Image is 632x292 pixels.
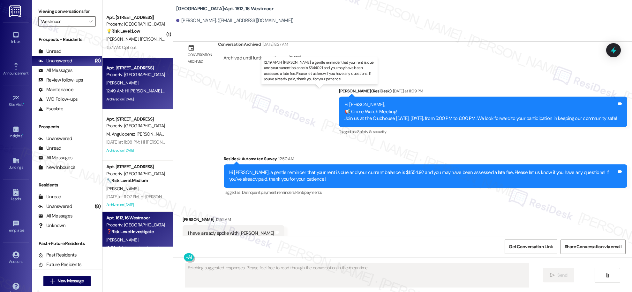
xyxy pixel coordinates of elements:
button: Get Conversation Link [505,240,557,254]
div: Archived on [DATE] [106,201,166,209]
span: [PERSON_NAME] [140,36,172,42]
div: Conversation archived [188,51,213,65]
span: [PERSON_NAME] [PERSON_NAME] [137,131,201,137]
div: Hi [PERSON_NAME], a gentle reminder that your rent is due and your current balance is $1554.92 an... [229,169,617,183]
div: 12:52 AM: I have already spoke with [PERSON_NAME] [106,245,204,251]
a: Insights • [3,124,29,141]
div: Residesk Automated Survey [224,155,627,164]
div: WO Follow-ups [38,96,78,103]
input: All communities [41,16,86,27]
div: Archived on [DATE] [106,95,166,103]
button: Share Conversation via email [561,240,626,254]
span: Send [557,272,567,279]
a: Account [3,249,29,267]
div: 1:57 AM: Opt out [106,44,136,50]
div: Escalate [38,106,63,112]
i:  [50,279,55,284]
div: 12:52 AM [214,216,231,223]
div: Past Residents [38,252,77,258]
div: I have already spoke with [PERSON_NAME] [188,230,274,237]
strong: ❓ Risk Level: Investigate [106,229,154,234]
a: Buildings [3,155,29,172]
div: (8) [93,56,102,66]
div: Unanswered [38,203,72,210]
div: New Inbounds [38,164,75,171]
div: Property: [GEOGRAPHIC_DATA] [106,222,165,228]
div: All Messages [38,67,72,74]
div: Maintenance [38,86,73,93]
div: Tagged as: [339,127,628,136]
div: Unread [38,193,61,200]
div: All Messages [38,154,72,161]
i:  [605,273,610,278]
div: Archived until further notice on [DATE] [223,55,302,61]
div: [PERSON_NAME]. ([EMAIL_ADDRESS][DOMAIN_NAME]) [176,17,294,24]
a: Templates • [3,218,29,235]
div: [PERSON_NAME] (ResiDesk) [339,88,628,97]
p: 12:49 AM: Hi [PERSON_NAME], a gentle reminder that your rent is due and your current balance is $... [264,60,375,82]
div: Apt. [STREET_ADDRESS] [106,14,165,21]
div: Property: [GEOGRAPHIC_DATA] [106,21,165,28]
div: Prospects + Residents [32,36,102,43]
div: Archived on [DATE] [106,146,166,154]
div: Apt. [STREET_ADDRESS] [106,65,165,71]
div: Unread [38,48,61,55]
span: • [22,133,23,137]
i:  [89,19,92,24]
b: [GEOGRAPHIC_DATA]: Apt. 1612, 16 Westmoor [176,5,273,12]
div: Hi [PERSON_NAME], 📢 Crime Watch Meeting! Join us at the Clubhouse [DATE], [DATE], from 5:00 PM to... [344,101,617,122]
img: ResiDesk Logo [9,5,22,17]
span: [PERSON_NAME] [106,36,140,42]
div: (8) [93,201,102,211]
div: [PERSON_NAME] [183,216,284,225]
span: • [25,227,26,232]
div: Review follow-ups [38,77,83,83]
span: Rent/payments [295,190,322,195]
div: Apt. [STREET_ADDRESS] [106,116,165,122]
div: Future Residents [38,261,81,268]
div: 12:50 AM [277,155,294,162]
div: Property: [GEOGRAPHIC_DATA] [106,170,165,177]
span: Get Conversation Link [509,243,553,250]
label: Viewing conversations for [38,6,96,16]
strong: 💡 Risk Level: Low [106,28,140,34]
div: Unanswered [38,58,72,64]
div: All Messages [38,213,72,219]
div: Past + Future Residents [32,240,102,247]
div: Apt. [STREET_ADDRESS] [106,163,165,170]
span: [PERSON_NAME] [106,237,138,243]
div: [DATE] 8:27 AM [261,41,288,48]
div: [DATE] at 11:09 PM [391,88,423,94]
div: 12:49 AM: Hi [PERSON_NAME], a gentle reminder that your rent is due and your current balance is $... [106,88,566,94]
div: Unanswered [38,135,72,142]
div: Unread [38,145,61,152]
span: New Message [57,278,84,284]
span: Delinquent payment reminders , [242,190,295,195]
a: Site Visit • [3,92,29,110]
div: Conversation Archived [218,41,261,48]
a: Inbox [3,29,29,47]
span: [PERSON_NAME] [106,186,138,192]
i:  [550,273,555,278]
span: • [28,70,29,75]
div: Tagged as: [224,188,627,197]
div: [DATE] at 11:08 PM: Hi [PERSON_NAME] and [PERSON_NAME], 📢 Crime Watch Meeting! Join us at the Clu... [106,139,521,145]
span: Safety & security [357,129,386,134]
button: Send [543,268,574,282]
div: Property: [GEOGRAPHIC_DATA] [106,71,165,78]
div: Prospects [32,123,102,130]
span: M. Anguloperez [106,131,137,137]
div: [DATE] at 11:07 PM: Hi [PERSON_NAME], 📢 Crime Watch Meeting! Join us at the Clubhouse [DATE], [DA... [106,194,479,200]
span: • [23,101,24,106]
span: Share Conversation via email [565,243,621,250]
div: Unknown [38,222,65,229]
div: Property: [GEOGRAPHIC_DATA] [106,122,165,129]
a: Leads [3,187,29,204]
div: Residents [32,182,102,188]
button: New Message [43,276,91,286]
strong: 🔧 Risk Level: Medium [106,178,148,183]
div: Apt. 1612, 16 Westmoor [106,215,165,221]
textarea: Fetching suggested responses. Please feel free to read through the conversation in the meantime. [185,263,529,287]
span: [PERSON_NAME] [106,80,138,86]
